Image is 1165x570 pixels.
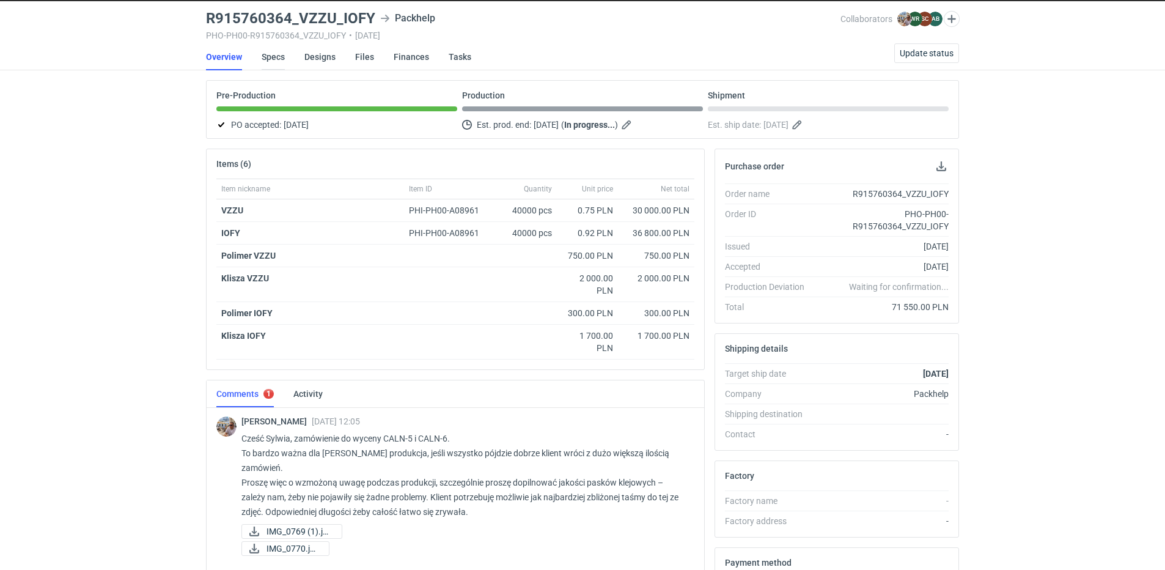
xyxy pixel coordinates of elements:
div: 36 800.00 PLN [623,227,689,239]
button: Download PO [934,159,949,174]
button: Update status [894,43,959,63]
h2: Shipping details [725,344,788,353]
p: Pre-Production [216,91,276,100]
span: [DATE] 12:05 [312,416,360,426]
span: Item nickname [221,184,270,194]
p: Production [462,91,505,100]
div: Total [725,301,814,313]
div: PHO-PH00-R915760364_VZZU_IOFY [DATE] [206,31,840,40]
div: 1 700.00 PLN [623,330,689,342]
em: ( [561,120,564,130]
span: IMG_0770.jpeg [266,542,319,555]
div: [DATE] [814,240,949,253]
div: Shipping destination [725,408,814,420]
strong: Klisza IOFY [221,331,266,341]
a: Designs [304,43,336,70]
figcaption: AB [928,12,943,26]
div: Packhelp [814,388,949,400]
div: Company [725,388,814,400]
span: [DATE] [284,117,309,132]
img: Michał Palasek [216,416,237,437]
div: - [814,495,949,507]
div: Accepted [725,261,814,273]
p: Cześć Sylwia, zamówienie do wyceny CALN-5 i CALN-6. To bardzo ważna dla [PERSON_NAME] produkcja, ... [241,431,685,519]
strong: Polimer IOFY [221,308,273,318]
span: Net total [661,184,689,194]
em: ) [615,120,618,130]
div: Contact [725,428,814,440]
a: Overview [206,43,242,70]
div: 0.92 PLN [562,227,613,239]
div: 1 700.00 PLN [562,330,613,354]
button: Edit collaborators [944,11,960,27]
strong: In progress... [564,120,615,130]
div: 30 000.00 PLN [623,204,689,217]
h2: Items (6) [216,159,251,169]
div: 1 [266,390,271,398]
div: Est. ship date: [708,117,949,132]
div: PO accepted: [216,117,457,132]
a: IMG_0769 (1).jpeg [241,524,342,539]
div: PHO-PH00-R915760364_VZZU_IOFY [814,208,949,232]
div: 750.00 PLN [623,250,689,262]
div: 300.00 PLN [623,307,689,319]
div: [DATE] [814,261,949,273]
div: - [814,515,949,527]
h2: Payment method [725,558,792,568]
div: R915760364_VZZU_IOFY [814,188,949,200]
h2: Purchase order [725,161,784,171]
div: Order ID [725,208,814,232]
div: 2 000.00 PLN [562,272,613,297]
strong: Klisza VZZU [221,273,269,283]
div: Order name [725,188,814,200]
figcaption: SC [917,12,932,26]
strong: Polimer VZZU [221,251,276,261]
a: Activity [293,380,323,407]
button: Edit estimated production end date [620,117,635,132]
h3: R915760364_VZZU_IOFY [206,11,375,26]
span: Quantity [524,184,552,194]
div: - [814,428,949,440]
div: 71 550.00 PLN [814,301,949,313]
em: Waiting for confirmation... [849,281,949,293]
img: Michał Palasek [897,12,912,26]
div: 40000 pcs [496,222,557,245]
a: VZZU [221,205,243,215]
button: Edit estimated shipping date [791,117,806,132]
p: Shipment [708,91,745,100]
span: Unit price [582,184,613,194]
div: 300.00 PLN [562,307,613,319]
div: 750.00 PLN [562,250,613,262]
span: Item ID [409,184,432,194]
div: Production Deviation [725,281,814,293]
div: PHI-PH00-A08961 [409,204,491,217]
a: IOFY [221,228,240,238]
div: Target ship date [725,368,814,380]
span: Update status [900,49,954,57]
div: 0.75 PLN [562,204,613,217]
a: Comments1 [216,380,274,407]
span: IMG_0769 (1).jpeg [266,525,332,538]
div: PHI-PH00-A08961 [409,227,491,239]
div: Packhelp [380,11,435,26]
span: [DATE] [763,117,788,132]
strong: [DATE] [923,369,949,379]
a: Specs [262,43,285,70]
div: Factory address [725,515,814,527]
div: Issued [725,240,814,253]
span: [DATE] [534,117,559,132]
div: Est. prod. end: [462,117,703,132]
h2: Factory [725,471,754,481]
a: Finances [394,43,429,70]
div: 40000 pcs [496,199,557,222]
a: IMG_0770.jpeg [241,541,329,556]
span: Collaborators [840,14,892,24]
div: Factory name [725,495,814,507]
figcaption: WR [908,12,922,26]
span: • [349,31,352,40]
